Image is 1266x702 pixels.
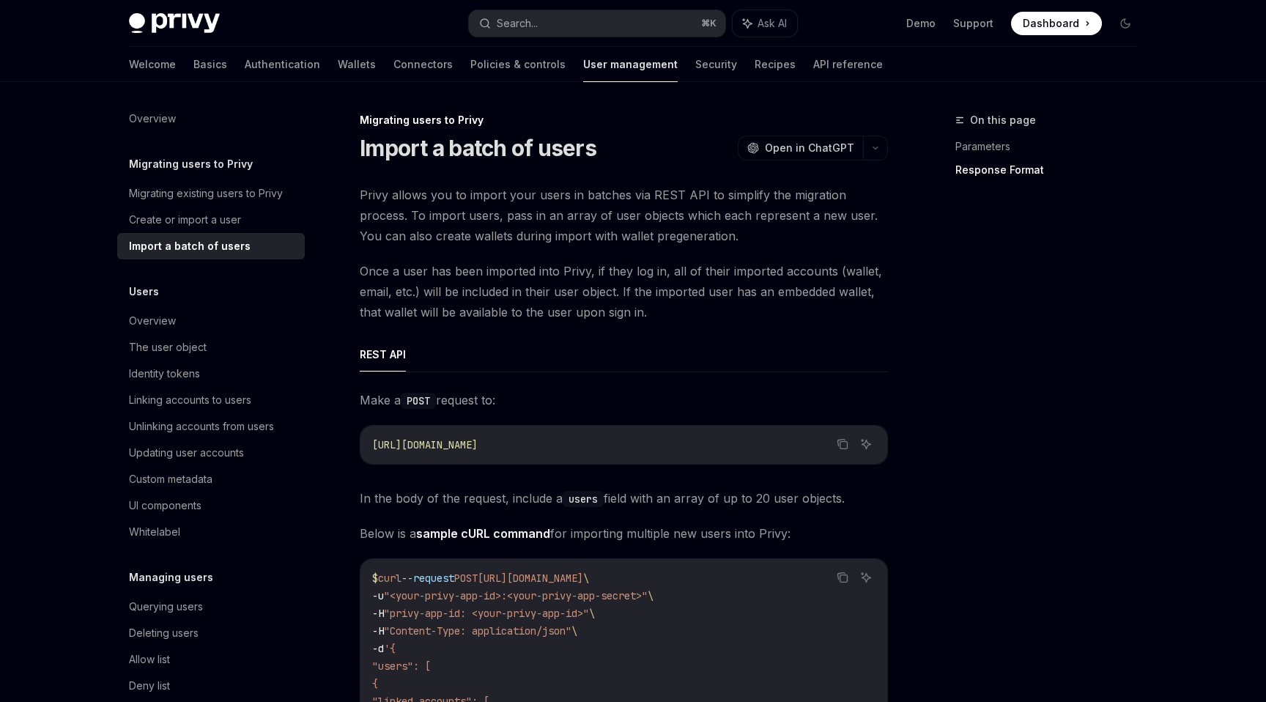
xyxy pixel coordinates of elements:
div: Overview [129,110,176,128]
span: POST [454,572,478,585]
div: UI components [129,497,201,514]
span: "privy-app-id: <your-privy-app-id>" [384,607,589,620]
div: Migrating existing users to Privy [129,185,283,202]
span: [URL][DOMAIN_NAME] [372,438,478,451]
span: "users": [ [372,659,431,673]
strong: sample cURL command [416,526,550,541]
a: Basics [193,47,227,82]
div: Updating user accounts [129,444,244,462]
span: \ [571,624,577,638]
a: Deny list [117,673,305,699]
a: User management [583,47,678,82]
button: Copy the contents from the code block [833,435,852,454]
button: Ask AI [856,435,876,454]
span: "<your-privy-app-id>:<your-privy-app-secret>" [384,589,648,602]
div: Import a batch of users [129,237,251,255]
a: Welcome [129,47,176,82]
a: Migrating existing users to Privy [117,180,305,207]
a: Response Format [955,158,1149,182]
span: curl [378,572,401,585]
button: Toggle dark mode [1114,12,1137,35]
a: Overview [117,308,305,334]
span: \ [583,572,589,585]
span: [URL][DOMAIN_NAME] [478,572,583,585]
div: Whitelabel [129,523,180,541]
div: The user object [129,339,207,356]
span: --request [401,572,454,585]
button: Ask AI [733,10,797,37]
a: Recipes [755,47,796,82]
span: '{ [384,642,396,655]
span: Make a request to: [360,390,888,410]
span: Dashboard [1023,16,1079,31]
a: Deleting users [117,620,305,646]
div: Migrating users to Privy [360,113,888,128]
span: -H [372,624,384,638]
span: -d [372,642,384,655]
div: Deny list [129,677,170,695]
a: Linking accounts to users [117,387,305,413]
h5: Managing users [129,569,213,586]
button: Open in ChatGPT [738,136,863,160]
code: POST [401,393,436,409]
a: Custom metadata [117,466,305,492]
a: Authentication [245,47,320,82]
code: users [563,491,604,507]
button: Copy the contents from the code block [833,568,852,587]
span: Ask AI [758,16,787,31]
span: \ [589,607,595,620]
span: ⌘ K [701,18,717,29]
div: Allow list [129,651,170,668]
a: The user object [117,334,305,361]
button: Search...⌘K [469,10,725,37]
a: API reference [813,47,883,82]
span: Privy allows you to import your users in batches via REST API to simplify the migration process. ... [360,185,888,246]
button: Ask AI [856,568,876,587]
a: Security [695,47,737,82]
a: Allow list [117,646,305,673]
a: Wallets [338,47,376,82]
a: Import a batch of users [117,233,305,259]
a: Connectors [393,47,453,82]
a: Updating user accounts [117,440,305,466]
span: Below is a for importing multiple new users into Privy: [360,523,888,544]
a: Demo [906,16,936,31]
span: "Content-Type: application/json" [384,624,571,638]
a: Overview [117,106,305,132]
div: Search... [497,15,538,32]
span: -H [372,607,384,620]
div: Querying users [129,598,203,616]
div: Linking accounts to users [129,391,251,409]
span: \ [648,589,654,602]
div: Identity tokens [129,365,200,383]
a: Unlinking accounts from users [117,413,305,440]
div: Unlinking accounts from users [129,418,274,435]
a: Whitelabel [117,519,305,545]
h5: Users [129,283,159,300]
h1: Import a batch of users [360,135,596,161]
button: REST API [360,337,406,372]
a: UI components [117,492,305,519]
span: In the body of the request, include a field with an array of up to 20 user objects. [360,488,888,509]
div: Deleting users [129,624,199,642]
a: Policies & controls [470,47,566,82]
a: Querying users [117,594,305,620]
a: Parameters [955,135,1149,158]
span: On this page [970,111,1036,129]
a: Dashboard [1011,12,1102,35]
h5: Migrating users to Privy [129,155,253,173]
img: dark logo [129,13,220,34]
span: Once a user has been imported into Privy, if they log in, all of their imported accounts (wallet,... [360,261,888,322]
a: Support [953,16,993,31]
span: { [372,677,378,690]
span: $ [372,572,378,585]
a: Create or import a user [117,207,305,233]
span: -u [372,589,384,602]
div: Custom metadata [129,470,212,488]
span: Open in ChatGPT [765,141,854,155]
a: Identity tokens [117,361,305,387]
div: Overview [129,312,176,330]
div: Create or import a user [129,211,241,229]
